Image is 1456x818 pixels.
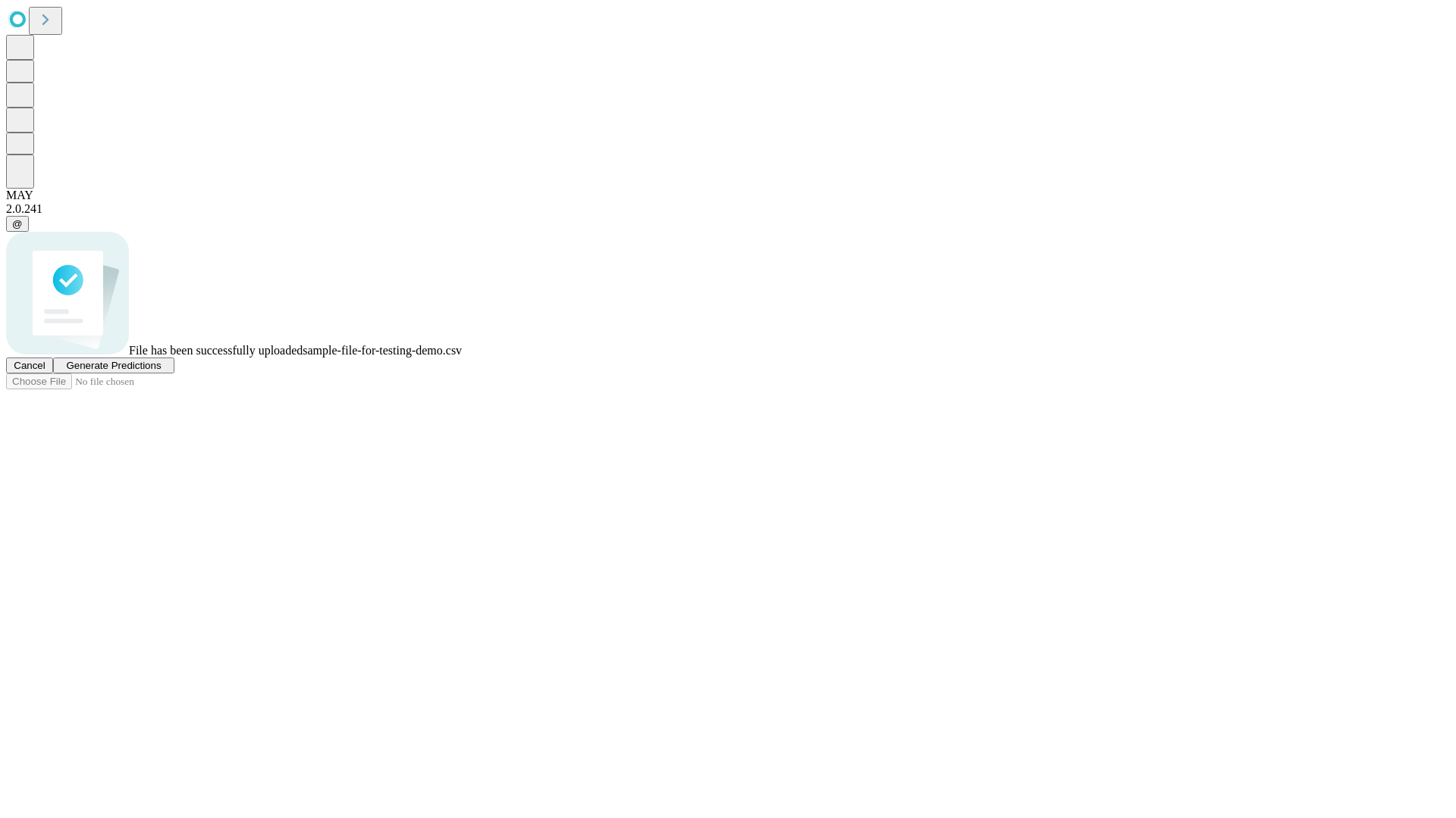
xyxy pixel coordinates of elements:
span: File has been successfully uploaded [129,344,303,357]
div: 2.0.241 [6,202,1450,216]
span: @ [12,218,23,229]
span: Generate Predictions [66,360,161,371]
span: sample-file-for-testing-demo.csv [303,344,462,357]
button: Cancel [6,357,53,373]
div: MAY [6,189,1450,202]
button: Generate Predictions [53,357,174,373]
span: Cancel [14,360,45,371]
button: @ [6,216,29,232]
